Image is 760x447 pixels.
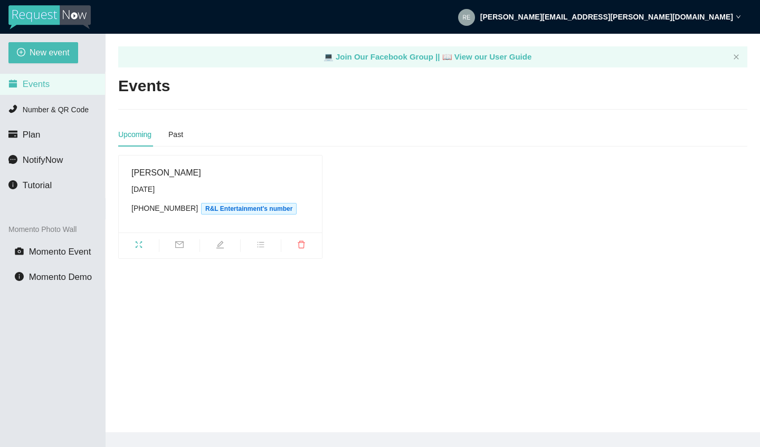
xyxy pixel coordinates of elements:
span: Tutorial [23,180,52,190]
span: info-circle [8,180,17,189]
span: camera [15,247,24,256]
strong: [PERSON_NAME][EMAIL_ADDRESS][PERSON_NAME][DOMAIN_NAME] [480,13,733,21]
span: Events [23,79,50,89]
span: Momento Event [29,247,91,257]
span: bars [241,240,281,252]
span: calendar [8,79,17,88]
span: Number & QR Code [23,105,89,114]
a: laptop View our User Guide [442,52,532,61]
button: close [733,54,739,61]
div: Upcoming [118,129,151,140]
span: New event [30,46,70,59]
span: fullscreen [119,240,159,252]
span: message [8,155,17,164]
img: RequestNow [8,5,91,30]
img: 32d827e2174388ff2adca9d8d4bcb352 [458,9,475,26]
span: NotifyNow [23,155,63,165]
span: credit-card [8,130,17,139]
div: [PERSON_NAME] [131,166,309,179]
span: Plan [23,130,41,140]
div: Past [168,129,183,140]
h2: Events [118,75,170,97]
span: plus-circle [17,48,25,58]
div: [DATE] [131,183,309,195]
span: laptop [442,52,452,61]
div: [PHONE_NUMBER] [131,202,309,215]
span: laptop [324,52,334,61]
span: close [733,54,739,60]
a: laptop Join Our Facebook Group || [324,52,442,61]
span: phone [8,104,17,113]
span: down [736,14,741,20]
span: info-circle [15,272,24,281]
span: Momento Demo [29,272,92,282]
span: mail [159,240,199,252]
span: R&L Entertainment's number [201,203,297,215]
button: plus-circleNew event [8,42,78,63]
span: delete [281,240,322,252]
span: edit [200,240,240,252]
